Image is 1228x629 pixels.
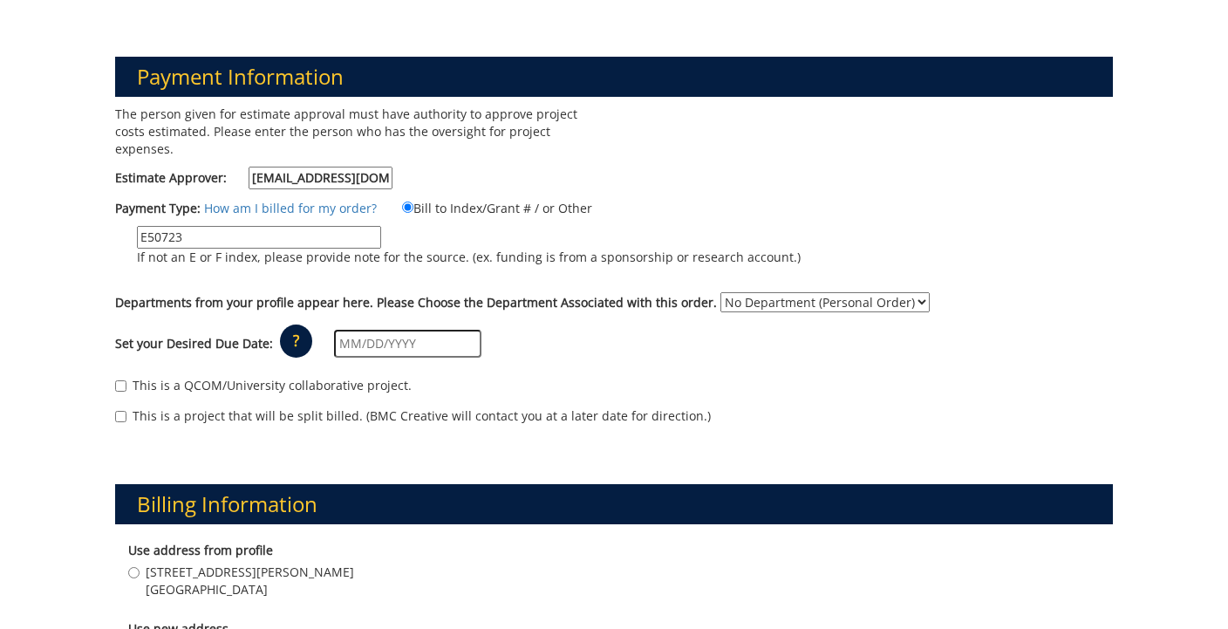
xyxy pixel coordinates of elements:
[204,200,377,216] a: How am I billed for my order?
[115,167,392,189] label: Estimate Approver:
[115,57,1112,97] h3: Payment Information
[334,330,481,358] input: MM/DD/YYYY
[280,325,312,358] p: ?
[128,567,140,578] input: [STREET_ADDRESS][PERSON_NAME] [GEOGRAPHIC_DATA]
[146,581,354,598] span: [GEOGRAPHIC_DATA]
[137,249,801,266] p: If not an E or F index, please provide note for the source. (ex. funding is from a sponsorship or...
[115,407,711,425] label: This is a project that will be split billed. (BMC Creative will contact you at a later date for d...
[402,202,413,213] input: Bill to Index/Grant # / or Other
[115,380,126,392] input: This is a QCOM/University collaborative project.
[115,411,126,422] input: This is a project that will be split billed. (BMC Creative will contact you at a later date for d...
[115,377,412,394] label: This is a QCOM/University collaborative project.
[115,335,273,352] label: Set your Desired Due Date:
[115,294,717,311] label: Departments from your profile appear here. Please Choose the Department Associated with this order.
[115,106,601,158] p: The person given for estimate approval must have authority to approve project costs estimated. Pl...
[115,200,201,217] label: Payment Type:
[128,542,273,558] b: Use address from profile
[380,198,592,217] label: Bill to Index/Grant # / or Other
[146,564,354,581] span: [STREET_ADDRESS][PERSON_NAME]
[137,226,381,249] input: If not an E or F index, please provide note for the source. (ex. funding is from a sponsorship or...
[115,484,1112,524] h3: Billing Information
[249,167,392,189] input: Estimate Approver:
